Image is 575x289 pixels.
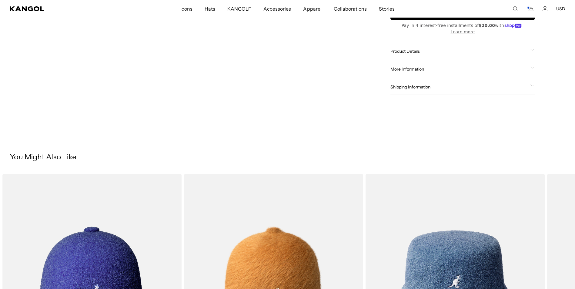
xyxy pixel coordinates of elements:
[390,48,528,54] span: Product Details
[513,6,518,12] summary: Search here
[390,84,528,90] span: Shipping Information
[10,6,119,11] a: Kangol
[527,6,534,12] button: Cart
[556,6,565,12] button: USD
[10,153,565,162] h3: You Might Also Like
[390,66,528,72] span: More Information
[542,6,548,12] a: Account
